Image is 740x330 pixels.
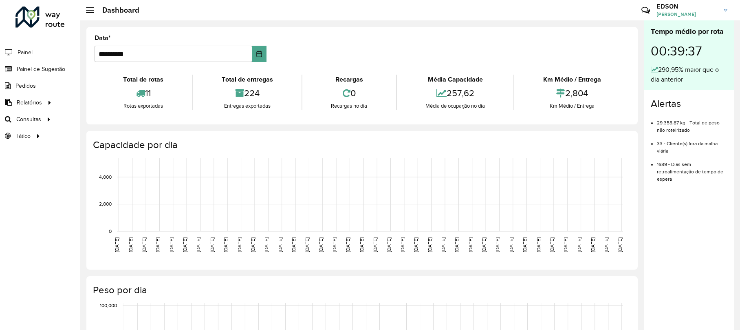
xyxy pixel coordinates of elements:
text: [DATE] [509,237,514,252]
text: [DATE] [577,237,582,252]
span: Pedidos [15,82,36,90]
text: [DATE] [427,237,432,252]
div: Total de entregas [195,75,300,84]
text: [DATE] [209,237,215,252]
text: [DATE] [141,237,147,252]
text: [DATE] [372,237,378,252]
text: 0 [109,228,112,234]
text: 100,000 [100,303,117,308]
text: 2,000 [99,202,112,207]
h4: Capacidade por dia [93,139,630,151]
text: [DATE] [603,237,609,252]
text: [DATE] [359,237,364,252]
text: [DATE] [345,237,350,252]
li: 29.355,87 kg - Total de peso não roteirizado [657,113,727,134]
text: [DATE] [223,237,228,252]
h4: Alertas [651,98,727,110]
span: Consultas [16,115,41,124]
div: 2,804 [516,84,628,102]
text: [DATE] [182,237,187,252]
text: [DATE] [413,237,418,252]
text: [DATE] [304,237,310,252]
text: [DATE] [440,237,446,252]
h4: Peso por dia [93,284,630,296]
text: [DATE] [549,237,555,252]
text: [DATE] [264,237,269,252]
text: [DATE] [277,237,283,252]
div: Total de rotas [97,75,190,84]
text: [DATE] [522,237,527,252]
div: 0 [304,84,394,102]
text: [DATE] [481,237,487,252]
div: Km Médio / Entrega [516,75,628,84]
div: Km Médio / Entrega [516,102,628,110]
h3: EDSON [656,2,718,10]
text: [DATE] [128,237,133,252]
div: 00:39:37 [651,37,727,65]
text: [DATE] [536,237,541,252]
li: 33 - Cliente(s) fora da malha viária [657,134,727,155]
text: [DATE] [332,237,337,252]
div: 11 [97,84,190,102]
text: [DATE] [495,237,500,252]
text: [DATE] [468,237,473,252]
text: [DATE] [617,237,623,252]
div: Recargas [304,75,394,84]
div: 224 [195,84,300,102]
text: [DATE] [114,237,119,252]
span: Relatórios [17,98,42,107]
div: Recargas no dia [304,102,394,110]
text: [DATE] [250,237,255,252]
text: 4,000 [99,174,112,179]
button: Choose Date [252,46,266,62]
label: Data [95,33,111,43]
div: Média de ocupação no dia [399,102,512,110]
span: Painel [18,48,33,57]
text: [DATE] [196,237,201,252]
text: [DATE] [318,237,324,252]
div: 290,95% maior que o dia anterior [651,65,727,84]
h2: Dashboard [94,6,139,15]
li: 1689 - Dias sem retroalimentação de tempo de espera [657,155,727,183]
div: Média Capacidade [399,75,512,84]
text: [DATE] [237,237,242,252]
span: Painel de Sugestão [17,65,65,73]
text: [DATE] [155,237,160,252]
text: [DATE] [169,237,174,252]
span: [PERSON_NAME] [656,11,718,18]
div: Rotas exportadas [97,102,190,110]
text: [DATE] [291,237,296,252]
div: 257,62 [399,84,512,102]
a: Contato Rápido [637,2,654,19]
text: [DATE] [386,237,392,252]
span: Tático [15,132,31,140]
text: [DATE] [400,237,405,252]
text: [DATE] [563,237,568,252]
text: [DATE] [454,237,459,252]
div: Tempo médio por rota [651,26,727,37]
text: [DATE] [590,237,595,252]
div: Entregas exportadas [195,102,300,110]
